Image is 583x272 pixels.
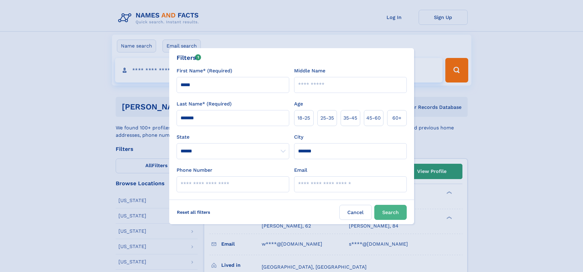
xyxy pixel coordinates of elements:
[343,114,357,122] span: 35‑45
[177,133,289,141] label: State
[294,100,303,108] label: Age
[294,167,307,174] label: Email
[339,205,372,220] label: Cancel
[294,67,325,75] label: Middle Name
[320,114,334,122] span: 25‑35
[177,53,201,62] div: Filters
[177,100,232,108] label: Last Name* (Required)
[294,133,303,141] label: City
[173,205,214,220] label: Reset all filters
[374,205,407,220] button: Search
[177,167,212,174] label: Phone Number
[177,67,232,75] label: First Name* (Required)
[297,114,310,122] span: 18‑25
[392,114,402,122] span: 60+
[366,114,381,122] span: 45‑60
